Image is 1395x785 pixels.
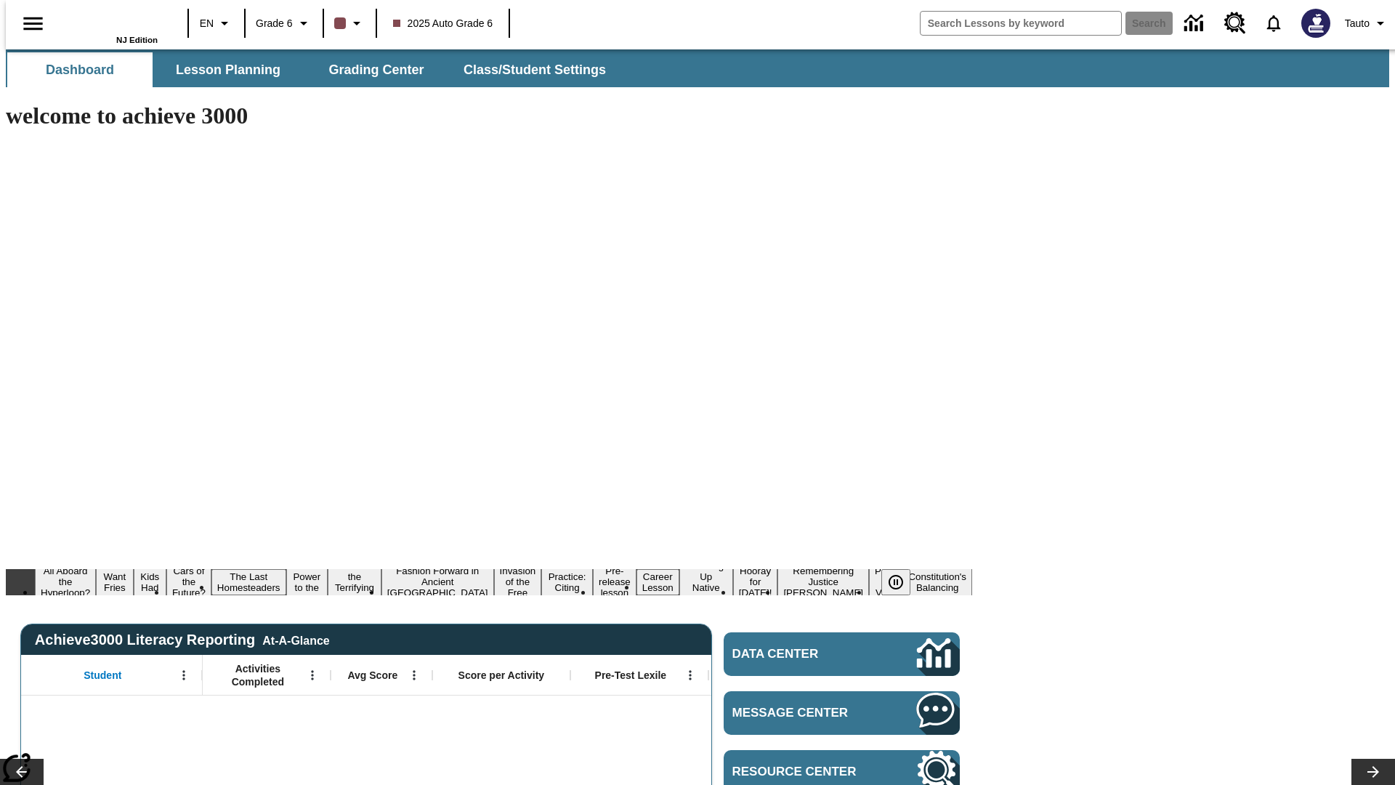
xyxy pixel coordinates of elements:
[84,669,121,682] span: Student
[1345,16,1370,31] span: Tauto
[1216,4,1255,43] a: Resource Center, Will open in new tab
[458,669,545,682] span: Score per Activity
[7,52,153,87] button: Dashboard
[732,647,868,661] span: Data Center
[724,632,960,676] a: Data Center
[679,664,701,686] button: Open Menu
[12,2,54,45] button: Open side menu
[733,563,778,600] button: Slide 14 Hooray for Constitution Day!
[494,552,542,611] button: Slide 9 The Invasion of the Free CD
[881,569,910,595] button: Pause
[593,563,636,600] button: Slide 11 Pre-release lesson
[541,558,593,606] button: Slide 10 Mixed Practice: Citing Evidence
[1293,4,1339,42] button: Select a new avatar
[381,563,494,600] button: Slide 8 Fashion Forward in Ancient Rome
[679,558,733,606] button: Slide 13 Cooking Up Native Traditions
[452,52,618,87] button: Class/Student Settings
[636,569,679,595] button: Slide 12 Career Lesson
[176,62,280,78] span: Lesson Planning
[63,7,158,36] a: Home
[1351,759,1395,785] button: Lesson carousel, Next
[6,102,972,129] h1: welcome to achieve 3000
[96,547,133,617] button: Slide 2 Do You Want Fries With That?
[46,62,114,78] span: Dashboard
[134,547,166,617] button: Slide 3 Dirty Jobs Kids Had To Do
[328,10,371,36] button: Class color is dark brown. Change class color
[173,664,195,686] button: Open Menu
[35,632,330,648] span: Achieve3000 Literacy Reporting
[210,662,306,688] span: Activities Completed
[328,62,424,78] span: Grading Center
[1339,10,1395,36] button: Profile/Settings
[777,563,869,600] button: Slide 15 Remembering Justice O'Connor
[921,12,1121,35] input: search field
[6,49,1389,87] div: SubNavbar
[464,62,606,78] span: Class/Student Settings
[116,36,158,44] span: NJ Edition
[302,664,323,686] button: Open Menu
[1301,9,1330,38] img: Avatar
[200,16,214,31] span: EN
[211,569,286,595] button: Slide 5 The Last Homesteaders
[595,669,667,682] span: Pre-Test Lexile
[262,632,329,648] div: At-A-Glance
[902,558,972,606] button: Slide 17 The Constitution's Balancing Act
[166,563,211,600] button: Slide 4 Cars of the Future?
[347,669,397,682] span: Avg Score
[724,691,960,735] a: Message Center
[35,563,96,600] button: Slide 1 All Aboard the Hyperloop?
[403,664,425,686] button: Open Menu
[1176,4,1216,44] a: Data Center
[328,558,381,606] button: Slide 7 Attack of the Terrifying Tomatoes
[732,765,873,779] span: Resource Center
[881,569,925,595] div: Pause
[1255,4,1293,42] a: Notifications
[393,16,493,31] span: 2025 Auto Grade 6
[6,52,619,87] div: SubNavbar
[250,10,318,36] button: Grade: Grade 6, Select a grade
[256,16,293,31] span: Grade 6
[193,10,240,36] button: Language: EN, Select a language
[155,52,301,87] button: Lesson Planning
[869,563,902,600] button: Slide 16 Point of View
[286,558,328,606] button: Slide 6 Solar Power to the People
[63,5,158,44] div: Home
[304,52,449,87] button: Grading Center
[732,706,873,720] span: Message Center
